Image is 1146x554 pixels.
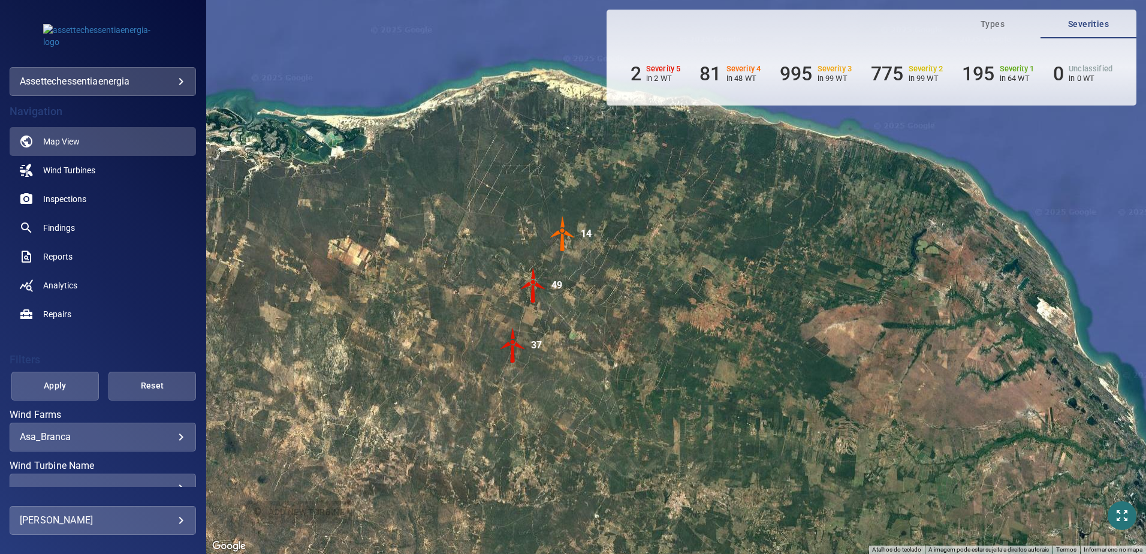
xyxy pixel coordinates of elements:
span: Inspections [43,193,86,205]
div: Wind Farms [10,423,196,451]
h6: 81 [699,62,721,85]
a: map active [10,127,196,156]
h6: 195 [962,62,994,85]
a: repairs noActive [10,300,196,329]
li: Severity 5 [631,62,681,85]
li: Severity 1 [962,62,1034,85]
a: reports noActive [10,242,196,271]
a: Abrir esta área no Google Maps (abre uma nova janela) [209,538,249,554]
span: A imagem pode estar sujeita a direitos autorais [928,546,1049,553]
span: Map View [43,136,80,147]
li: Severity 2 [871,62,943,85]
div: assettechessentiaenergia [10,67,196,96]
p: in 48 WT [726,74,761,83]
span: Types [952,17,1033,32]
gmp-advanced-marker: 49 [515,267,551,305]
h6: 995 [780,62,812,85]
img: windFarmIconCat5.svg [515,267,551,303]
img: windFarmIconCat5.svg [495,327,531,363]
a: windturbines noActive [10,156,196,185]
div: 49 [551,267,562,303]
li: Severity Unclassified [1053,62,1112,85]
a: inspections noActive [10,185,196,213]
div: [PERSON_NAME] [20,511,186,530]
a: analytics noActive [10,271,196,300]
button: Reset [108,372,196,401]
h6: Severity 4 [726,65,761,73]
h6: 2 [631,62,641,85]
img: Google [209,538,249,554]
span: Reset [123,378,181,393]
span: Repairs [43,308,71,320]
div: assettechessentiaenergia [20,72,186,91]
gmp-advanced-marker: 37 [495,327,531,365]
a: Termos (abre em uma nova guia) [1056,546,1076,553]
button: Apply [11,372,99,401]
p: in 99 WT [909,74,943,83]
div: Wind Turbine Name [10,474,196,502]
label: Wind Turbine Name [10,461,196,471]
span: Reports [43,251,73,263]
span: Findings [43,222,75,234]
button: Atalhos do teclado [872,546,921,554]
a: Informar erro no mapa [1084,546,1142,553]
label: Wind Farms [10,410,196,420]
p: in 99 WT [818,74,852,83]
h4: Filters [10,354,196,366]
p: in 64 WT [1000,74,1035,83]
div: 14 [581,216,592,252]
img: windFarmIconCat4.svg [545,216,581,252]
h6: Severity 3 [818,65,852,73]
div: Asa_Branca [20,431,186,442]
span: Wind Turbines [43,164,95,176]
h6: Severity 1 [1000,65,1035,73]
h6: Severity 2 [909,65,943,73]
li: Severity 3 [780,62,852,85]
h6: 775 [871,62,903,85]
span: Severities [1048,17,1129,32]
a: findings noActive [10,213,196,242]
li: Severity 4 [699,62,761,85]
span: Analytics [43,279,77,291]
h6: Unclassified [1069,65,1112,73]
span: Apply [26,378,84,393]
p: in 2 WT [646,74,681,83]
div: 37 [531,327,542,363]
p: in 0 WT [1069,74,1112,83]
h4: Navigation [10,106,196,118]
img: assettechessentiaenergia-logo [43,24,163,48]
h6: Severity 5 [646,65,681,73]
h6: 0 [1053,62,1064,85]
gmp-advanced-marker: 14 [545,216,581,254]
